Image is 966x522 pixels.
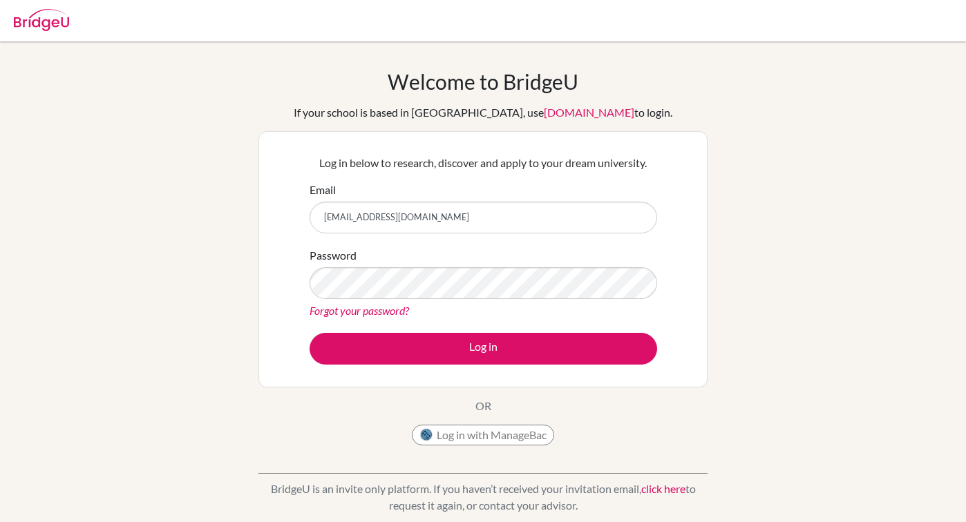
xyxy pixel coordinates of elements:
a: [DOMAIN_NAME] [544,106,634,119]
img: Bridge-U [14,9,69,31]
button: Log in [310,333,657,365]
a: click here [641,482,685,495]
button: Log in with ManageBac [412,425,554,445]
label: Password [310,247,357,264]
p: BridgeU is an invite only platform. If you haven’t received your invitation email, to request it ... [258,481,708,514]
div: If your school is based in [GEOGRAPHIC_DATA], use to login. [294,104,672,121]
a: Forgot your password? [310,304,409,317]
label: Email [310,182,336,198]
p: Log in below to research, discover and apply to your dream university. [310,155,657,171]
p: OR [475,398,491,414]
h1: Welcome to BridgeU [388,69,578,94]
